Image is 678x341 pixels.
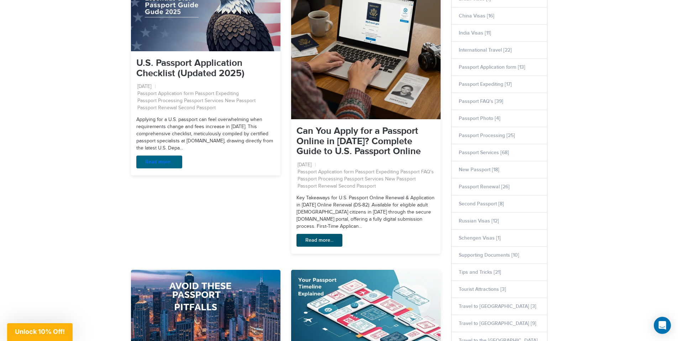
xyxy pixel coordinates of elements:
a: Second Passport [338,183,376,190]
a: Russian Visas [12] [459,218,499,224]
a: China Visas [16] [459,13,494,19]
a: Passport Photo [4] [459,115,500,121]
a: Second Passport [178,105,216,112]
a: Passport FAQ's [39] [459,98,503,104]
div: Applying for a U.S. passport can feel overwhelming when requirements change and fees increase in ... [131,116,280,175]
a: Passport Expediting [355,169,399,176]
a: Passport Expediting [195,90,239,98]
div: Key Takeaways for U.S. Passport Online Renewal & Application in [DATE] Online Renewal (DS-82): Av... [291,195,441,254]
a: India Visas [11] [459,30,491,36]
a: Tourist Attractions [3] [459,286,506,292]
li: [DATE] [298,162,316,169]
div: Open Intercom Messenger [654,317,671,334]
a: Travel to [GEOGRAPHIC_DATA] [9] [459,320,536,326]
a: New Passport [225,98,256,105]
a: Supporting Documents [10] [459,252,519,258]
a: Travel to [GEOGRAPHIC_DATA] [3] [459,303,536,309]
a: Passport Renewal [26] [459,184,510,190]
a: Passport Application form [13] [459,64,525,70]
a: Passport Application form [137,90,194,98]
a: Schengen Visas [1] [459,235,501,241]
a: New Passport [18] [459,167,499,173]
a: Passport Renewal [298,183,337,190]
a: Passport Application form [298,169,354,176]
a: Tips and Tricks [21] [459,269,501,275]
a: Read more... [296,234,342,247]
a: Passport Expediting [17] [459,81,512,87]
a: Passport Services [68] [459,149,509,156]
li: [DATE] [137,83,156,90]
a: Passport Services [184,98,224,105]
a: Passport Services [344,176,384,183]
a: Can You Apply for a Passport Online in [DATE]? Complete Guide to U.S. Passport Online [296,126,421,157]
a: Passport Processing [137,98,183,105]
a: U.S. Passport Application Checklist (Updated 2025) [136,58,245,79]
a: Passport Processing [298,176,343,183]
a: Passport FAQ's [400,169,434,176]
a: Read more... [136,156,182,168]
span: Unlock 10% Off! [15,328,65,335]
a: International Travel [22] [459,47,512,53]
a: Second Passport [8] [459,201,504,207]
a: New Passport [385,176,416,183]
div: Unlock 10% Off! [7,323,73,341]
a: Passport Processing [25] [459,132,515,138]
a: Passport Renewal [137,105,177,112]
